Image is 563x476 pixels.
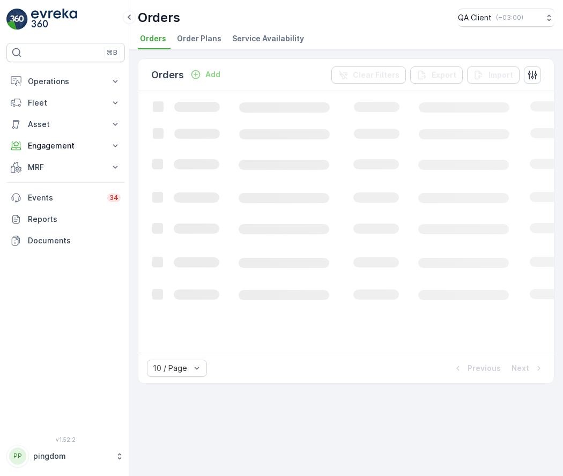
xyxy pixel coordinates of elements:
p: ( +03:00 ) [496,13,523,22]
button: QA Client(+03:00) [458,9,554,27]
img: logo_light-DOdMpM7g.png [31,9,77,30]
p: ⌘B [107,48,117,57]
a: Events34 [6,187,125,209]
button: Next [510,362,545,375]
p: Reports [28,214,121,225]
p: QA Client [458,12,492,23]
button: Add [186,68,225,81]
a: Documents [6,230,125,251]
button: Previous [451,362,502,375]
p: pingdom [33,451,110,462]
div: PP [9,448,26,465]
p: Asset [28,119,103,130]
span: Orders [140,33,166,44]
img: logo [6,9,28,30]
p: Export [432,70,456,80]
button: Fleet [6,92,125,114]
p: Orders [151,68,184,83]
button: Export [410,66,463,84]
button: Clear Filters [331,66,406,84]
button: MRF [6,157,125,178]
span: Order Plans [177,33,221,44]
a: Reports [6,209,125,230]
button: Asset [6,114,125,135]
p: Add [205,69,220,80]
p: Operations [28,76,103,87]
p: Events [28,192,101,203]
p: Next [512,363,529,374]
p: 34 [109,194,118,202]
button: PPpingdom [6,445,125,467]
p: Engagement [28,140,103,151]
span: v 1.52.2 [6,436,125,443]
p: MRF [28,162,103,173]
p: Fleet [28,98,103,108]
p: Import [488,70,513,80]
p: Clear Filters [353,70,399,80]
button: Operations [6,71,125,92]
button: Engagement [6,135,125,157]
span: Service Availability [232,33,304,44]
button: Import [467,66,520,84]
p: Orders [138,9,180,26]
p: Previous [468,363,501,374]
p: Documents [28,235,121,246]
